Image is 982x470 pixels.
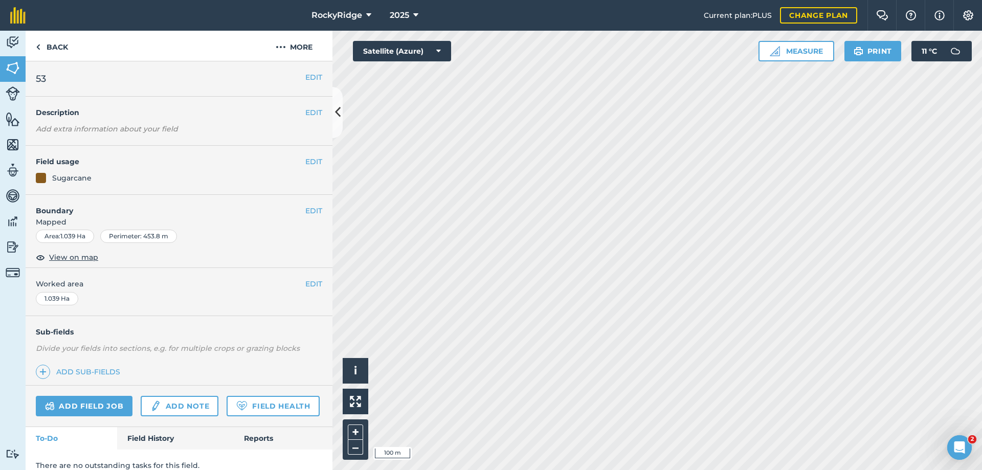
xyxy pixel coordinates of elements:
[6,188,20,204] img: svg+xml;base64,PD94bWwgdmVyc2lvbj0iMS4wIiBlbmNvZGluZz0idXRmLTgiPz4KPCEtLSBHZW5lcmF0b3I6IEFkb2JlIE...
[390,9,409,21] span: 2025
[227,396,319,416] a: Field Health
[758,41,834,61] button: Measure
[36,251,98,263] button: View on map
[844,41,902,61] button: Print
[36,107,322,118] h4: Description
[6,60,20,76] img: svg+xml;base64,PHN2ZyB4bWxucz0iaHR0cDovL3d3dy53My5vcmcvMjAwMC9zdmciIHdpZHRoPSI1NiIgaGVpZ2h0PSI2MC...
[911,41,972,61] button: 11 °C
[934,9,945,21] img: svg+xml;base64,PHN2ZyB4bWxucz0iaHR0cDovL3d3dy53My5vcmcvMjAwMC9zdmciIHdpZHRoPSIxNyIgaGVpZ2h0PSIxNy...
[26,326,332,338] h4: Sub-fields
[6,137,20,152] img: svg+xml;base64,PHN2ZyB4bWxucz0iaHR0cDovL3d3dy53My5vcmcvMjAwMC9zdmciIHdpZHRoPSI1NiIgaGVpZ2h0PSI2MC...
[348,424,363,440] button: +
[6,265,20,280] img: svg+xml;base64,PD94bWwgdmVyc2lvbj0iMS4wIiBlbmNvZGluZz0idXRmLTgiPz4KPCEtLSBHZW5lcmF0b3I6IEFkb2JlIE...
[36,41,40,53] img: svg+xml;base64,PHN2ZyB4bWxucz0iaHR0cDovL3d3dy53My5vcmcvMjAwMC9zdmciIHdpZHRoPSI5IiBoZWlnaHQ9IjI0Ii...
[305,205,322,216] button: EDIT
[49,252,98,263] span: View on map
[36,251,45,263] img: svg+xml;base64,PHN2ZyB4bWxucz0iaHR0cDovL3d3dy53My5vcmcvMjAwMC9zdmciIHdpZHRoPSIxOCIgaGVpZ2h0PSIyNC...
[6,449,20,459] img: svg+xml;base64,PD94bWwgdmVyc2lvbj0iMS4wIiBlbmNvZGluZz0idXRmLTgiPz4KPCEtLSBHZW5lcmF0b3I6IEFkb2JlIE...
[6,239,20,255] img: svg+xml;base64,PD94bWwgdmVyc2lvbj0iMS4wIiBlbmNvZGluZz0idXRmLTgiPz4KPCEtLSBHZW5lcmF0b3I6IEFkb2JlIE...
[6,163,20,178] img: svg+xml;base64,PD94bWwgdmVyc2lvbj0iMS4wIiBlbmNvZGluZz0idXRmLTgiPz4KPCEtLSBHZW5lcmF0b3I6IEFkb2JlIE...
[39,366,47,378] img: svg+xml;base64,PHN2ZyB4bWxucz0iaHR0cDovL3d3dy53My5vcmcvMjAwMC9zdmciIHdpZHRoPSIxNCIgaGVpZ2h0PSIyNC...
[305,156,322,167] button: EDIT
[353,41,451,61] button: Satellite (Azure)
[36,230,94,243] div: Area : 1.039 Ha
[26,216,332,228] span: Mapped
[947,435,972,460] iframe: Intercom live chat
[780,7,857,24] a: Change plan
[354,364,357,377] span: i
[26,427,117,450] a: To-Do
[348,440,363,455] button: –
[52,172,92,184] div: Sugarcane
[854,45,863,57] img: svg+xml;base64,PHN2ZyB4bWxucz0iaHR0cDovL3d3dy53My5vcmcvMjAwMC9zdmciIHdpZHRoPSIxOSIgaGVpZ2h0PSIyNC...
[36,156,305,167] h4: Field usage
[311,9,362,21] span: RockyRidge
[36,124,178,133] em: Add extra information about your field
[36,292,78,305] div: 1.039 Ha
[36,72,46,86] span: 53
[876,10,888,20] img: Two speech bubbles overlapping with the left bubble in the forefront
[305,72,322,83] button: EDIT
[36,344,300,353] em: Divide your fields into sections, e.g. for multiple crops or grazing blocks
[117,427,233,450] a: Field History
[6,86,20,101] img: svg+xml;base64,PD94bWwgdmVyc2lvbj0iMS4wIiBlbmNvZGluZz0idXRmLTgiPz4KPCEtLSBHZW5lcmF0b3I6IEFkb2JlIE...
[26,31,78,61] a: Back
[45,400,55,412] img: svg+xml;base64,PD94bWwgdmVyc2lvbj0iMS4wIiBlbmNvZGluZz0idXRmLTgiPz4KPCEtLSBHZW5lcmF0b3I6IEFkb2JlIE...
[6,214,20,229] img: svg+xml;base64,PD94bWwgdmVyc2lvbj0iMS4wIiBlbmNvZGluZz0idXRmLTgiPz4KPCEtLSBHZW5lcmF0b3I6IEFkb2JlIE...
[36,365,124,379] a: Add sub-fields
[150,400,161,412] img: svg+xml;base64,PD94bWwgdmVyc2lvbj0iMS4wIiBlbmNvZGluZz0idXRmLTgiPz4KPCEtLSBHZW5lcmF0b3I6IEFkb2JlIE...
[704,10,772,21] span: Current plan : PLUS
[770,46,780,56] img: Ruler icon
[276,41,286,53] img: svg+xml;base64,PHN2ZyB4bWxucz0iaHR0cDovL3d3dy53My5vcmcvMjAwMC9zdmciIHdpZHRoPSIyMCIgaGVpZ2h0PSIyNC...
[305,107,322,118] button: EDIT
[10,7,26,24] img: fieldmargin Logo
[141,396,218,416] a: Add note
[6,35,20,50] img: svg+xml;base64,PD94bWwgdmVyc2lvbj0iMS4wIiBlbmNvZGluZz0idXRmLTgiPz4KPCEtLSBHZW5lcmF0b3I6IEFkb2JlIE...
[26,195,305,216] h4: Boundary
[234,427,332,450] a: Reports
[6,111,20,127] img: svg+xml;base64,PHN2ZyB4bWxucz0iaHR0cDovL3d3dy53My5vcmcvMjAwMC9zdmciIHdpZHRoPSI1NiIgaGVpZ2h0PSI2MC...
[305,278,322,289] button: EDIT
[945,41,966,61] img: svg+xml;base64,PD94bWwgdmVyc2lvbj0iMS4wIiBlbmNvZGluZz0idXRmLTgiPz4KPCEtLSBHZW5lcmF0b3I6IEFkb2JlIE...
[36,396,132,416] a: Add field job
[962,10,974,20] img: A cog icon
[36,278,322,289] span: Worked area
[343,358,368,384] button: i
[256,31,332,61] button: More
[968,435,976,443] span: 2
[922,41,937,61] span: 11 ° C
[100,230,177,243] div: Perimeter : 453.8 m
[905,10,917,20] img: A question mark icon
[350,396,361,407] img: Four arrows, one pointing top left, one top right, one bottom right and the last bottom left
